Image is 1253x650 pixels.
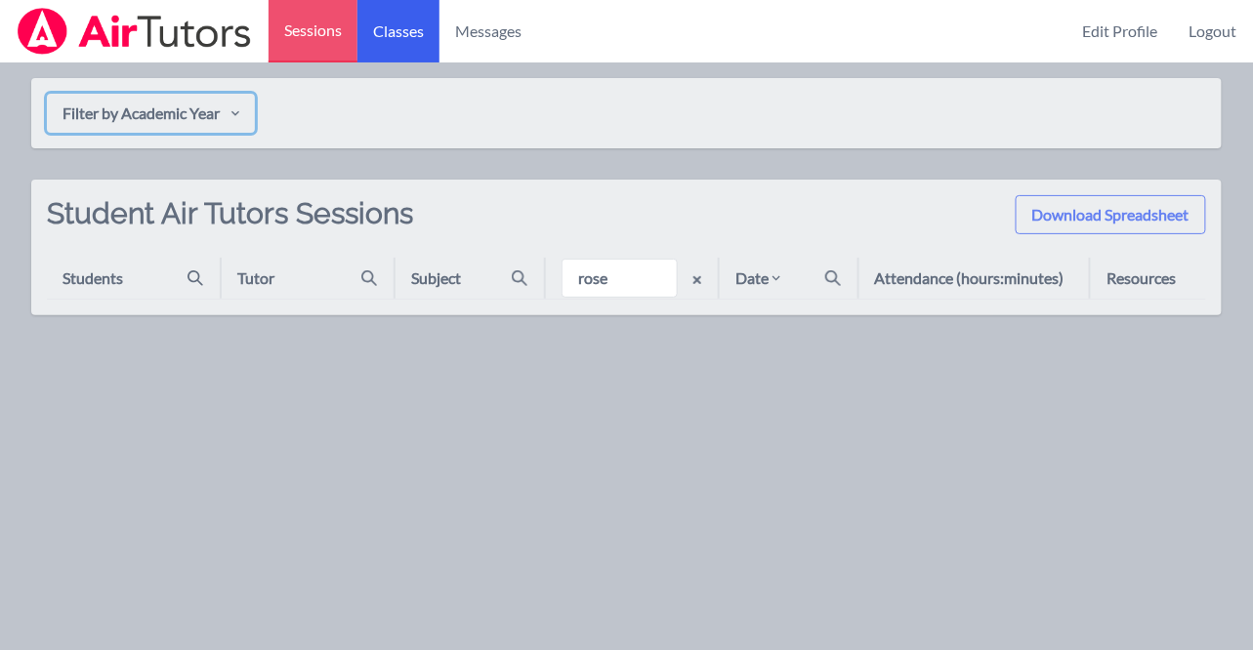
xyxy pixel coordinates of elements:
[16,8,253,55] img: Airtutors Logo
[1016,195,1206,234] button: Download Spreadsheet
[875,266,1065,290] div: Attendance (hours:minutes)
[47,94,255,133] button: Filter by Academic Year
[1107,266,1176,290] div: Resources
[562,259,678,298] input: Search by school
[47,195,413,258] h2: Student Air Tutors Sessions
[237,266,274,290] div: Tutor
[455,20,522,43] span: Messages
[411,266,461,290] div: Subject
[63,266,123,290] div: Students
[735,266,784,290] div: Date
